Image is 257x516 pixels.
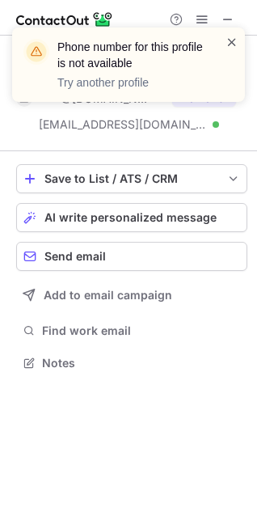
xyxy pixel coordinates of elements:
span: Notes [42,356,241,370]
p: Try another profile [57,74,206,91]
span: Find work email [42,324,241,338]
button: Find work email [16,319,247,342]
span: Send email [44,250,106,263]
button: AI write personalized message [16,203,247,232]
button: save-profile-one-click [16,164,247,193]
button: Add to email campaign [16,281,247,310]
span: Add to email campaign [44,289,172,302]
div: Save to List / ATS / CRM [44,172,219,185]
img: warning [23,39,49,65]
header: Phone number for this profile is not available [57,39,206,71]
img: ContactOut v5.3.10 [16,10,113,29]
button: Notes [16,352,247,374]
button: Send email [16,242,247,271]
span: AI write personalized message [44,211,217,224]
